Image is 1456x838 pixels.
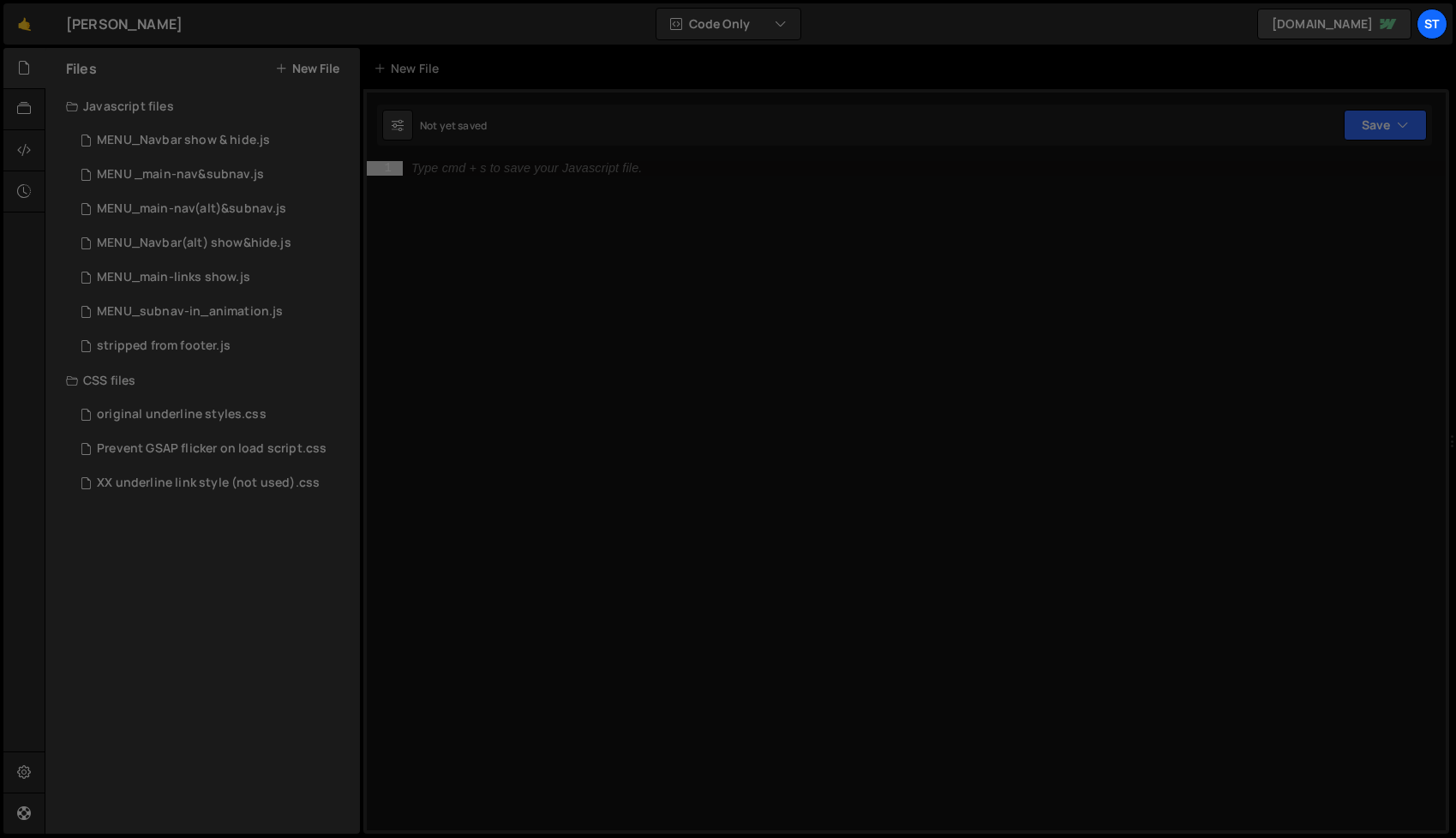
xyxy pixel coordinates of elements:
div: MENU_main-nav(alt)&subnav.js [97,201,286,217]
div: [PERSON_NAME] [66,14,183,34]
div: MENU_subnav-in_animation.js [97,304,283,320]
button: Save [1344,110,1427,141]
div: stripped from footer.js [97,338,231,354]
a: St [1417,9,1447,39]
div: 16445/44544.js [66,123,360,158]
div: 1 [367,161,403,176]
div: 16445/46581.css [66,466,360,500]
button: Code Only [656,9,800,39]
div: Javascript files [45,89,360,123]
div: 16445/44754.js [66,295,360,329]
div: MENU _main-nav&subnav.js [97,167,264,183]
div: 16445/46582.css [66,398,360,432]
h2: Files [66,59,97,78]
div: MENU_Navbar show & hide.js [97,133,270,148]
a: [DOMAIN_NAME] [1257,9,1411,39]
div: CSS files [45,363,360,398]
div: 16445/45872.js [66,329,360,363]
div: 16445/45833.css [66,432,360,466]
div: XX underline link style (not used).css [97,476,320,491]
div: Type cmd + s to save your Javascript file. [411,162,642,175]
div: New File [374,60,446,77]
div: 16445/45701.js [66,192,360,226]
div: 16445/44745.js [66,260,360,295]
button: New File [275,62,339,75]
div: MENU_Navbar(alt) show&hide.js [97,236,291,251]
div: MENU_main-links show.js [97,270,250,285]
div: Not yet saved [420,118,487,133]
a: 🤙 [3,3,45,45]
div: 16445/45050.js [66,158,360,192]
div: Prevent GSAP flicker on load script.css [97,441,327,457]
div: original underline styles.css [97,407,267,422]
div: 16445/45696.js [66,226,360,260]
